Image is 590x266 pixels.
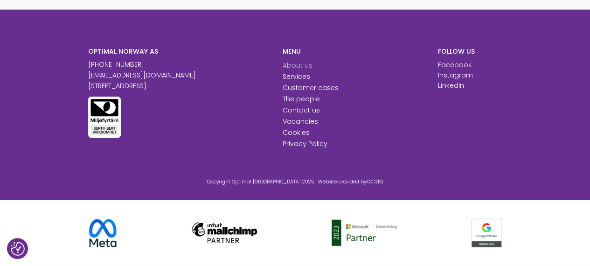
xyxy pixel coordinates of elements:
[283,105,320,115] a: Contact us
[88,81,146,91] font: [STREET_ADDRESS]
[438,60,472,70] a: Facebook
[11,242,25,256] button: Consent Preferences
[438,70,473,80] a: Instagram
[283,72,310,81] a: Services
[283,139,327,148] a: Privacy Policy
[283,47,301,56] font: MENU
[366,178,383,185] a: KODEKS
[88,70,196,80] a: [EMAIL_ADDRESS][DOMAIN_NAME]
[318,178,366,185] font: Website provided by
[438,47,475,56] font: FOLLOW US
[283,117,318,126] a: Vacancies
[88,47,158,56] font: OPTIMAL NORWAY AS
[207,178,314,185] font: Copyright Optimal [GEOGRAPHIC_DATA] 2025
[283,83,339,92] a: Customer cases
[438,81,464,90] a: LinkedIn
[283,128,310,137] a: Cookies
[88,97,121,138] img: Environmental Lighthouse certified business
[315,178,317,185] font: |
[11,242,25,256] img: Revisit consent button
[283,94,320,104] a: The people
[283,61,312,70] a: About us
